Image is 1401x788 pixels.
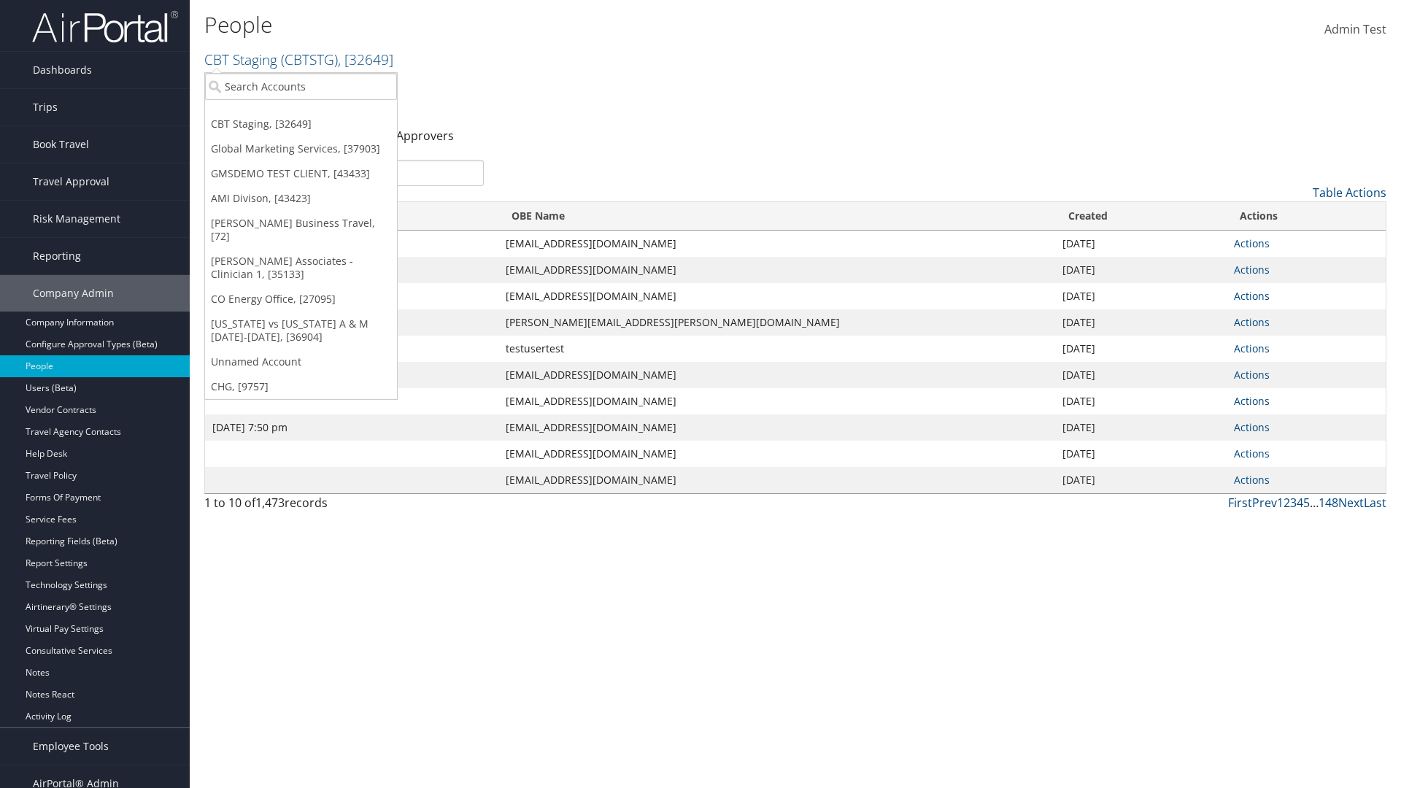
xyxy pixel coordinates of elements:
[204,494,484,519] div: 1 to 10 of records
[498,441,1055,467] td: [EMAIL_ADDRESS][DOMAIN_NAME]
[1055,257,1227,283] td: [DATE]
[205,349,397,374] a: Unnamed Account
[396,128,454,144] a: Approvers
[33,201,120,237] span: Risk Management
[204,9,992,40] h1: People
[32,9,178,44] img: airportal-logo.png
[1234,447,1270,460] a: Actions
[498,414,1055,441] td: [EMAIL_ADDRESS][DOMAIN_NAME]
[33,163,109,200] span: Travel Approval
[1055,388,1227,414] td: [DATE]
[498,467,1055,493] td: [EMAIL_ADDRESS][DOMAIN_NAME]
[205,161,397,186] a: GMSDEMO TEST CLIENT, [43433]
[1313,185,1386,201] a: Table Actions
[33,126,89,163] span: Book Travel
[33,52,92,88] span: Dashboards
[205,414,498,441] td: [DATE] 7:50 pm
[1234,368,1270,382] a: Actions
[205,136,397,161] a: Global Marketing Services, [37903]
[1234,315,1270,329] a: Actions
[1234,473,1270,487] a: Actions
[1324,7,1386,53] a: Admin Test
[498,231,1055,257] td: [EMAIL_ADDRESS][DOMAIN_NAME]
[1055,441,1227,467] td: [DATE]
[1234,236,1270,250] a: Actions
[498,202,1055,231] th: OBE Name: activate to sort column ascending
[1297,495,1303,511] a: 4
[498,283,1055,309] td: [EMAIL_ADDRESS][DOMAIN_NAME]
[1290,495,1297,511] a: 3
[1252,495,1277,511] a: Prev
[498,336,1055,362] td: testusertest
[1227,202,1386,231] th: Actions
[205,312,397,349] a: [US_STATE] vs [US_STATE] A & M [DATE]-[DATE], [36904]
[281,50,338,69] span: ( CBTSTG )
[498,257,1055,283] td: [EMAIL_ADDRESS][DOMAIN_NAME]
[1234,289,1270,303] a: Actions
[1324,21,1386,37] span: Admin Test
[1228,495,1252,511] a: First
[255,495,285,511] span: 1,473
[1055,309,1227,336] td: [DATE]
[498,388,1055,414] td: [EMAIL_ADDRESS][DOMAIN_NAME]
[1234,263,1270,277] a: Actions
[1055,467,1227,493] td: [DATE]
[498,362,1055,388] td: [EMAIL_ADDRESS][DOMAIN_NAME]
[205,211,397,249] a: [PERSON_NAME] Business Travel, [72]
[204,50,393,69] a: CBT Staging
[205,112,397,136] a: CBT Staging, [32649]
[1234,394,1270,408] a: Actions
[338,50,393,69] span: , [ 32649 ]
[1284,495,1290,511] a: 2
[1277,495,1284,511] a: 1
[205,374,397,399] a: CHG, [9757]
[1303,495,1310,511] a: 5
[498,309,1055,336] td: [PERSON_NAME][EMAIL_ADDRESS][PERSON_NAME][DOMAIN_NAME]
[1338,495,1364,511] a: Next
[205,186,397,211] a: AMI Divison, [43423]
[1364,495,1386,511] a: Last
[33,238,81,274] span: Reporting
[205,249,397,287] a: [PERSON_NAME] Associates - Clinician 1, [35133]
[33,89,58,125] span: Trips
[1055,231,1227,257] td: [DATE]
[33,275,114,312] span: Company Admin
[1310,495,1319,511] span: …
[1319,495,1338,511] a: 148
[205,73,397,100] input: Search Accounts
[1055,283,1227,309] td: [DATE]
[1055,414,1227,441] td: [DATE]
[1234,420,1270,434] a: Actions
[1055,362,1227,388] td: [DATE]
[1055,336,1227,362] td: [DATE]
[33,728,109,765] span: Employee Tools
[1055,202,1227,231] th: Created: activate to sort column ascending
[205,287,397,312] a: CO Energy Office, [27095]
[1234,341,1270,355] a: Actions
